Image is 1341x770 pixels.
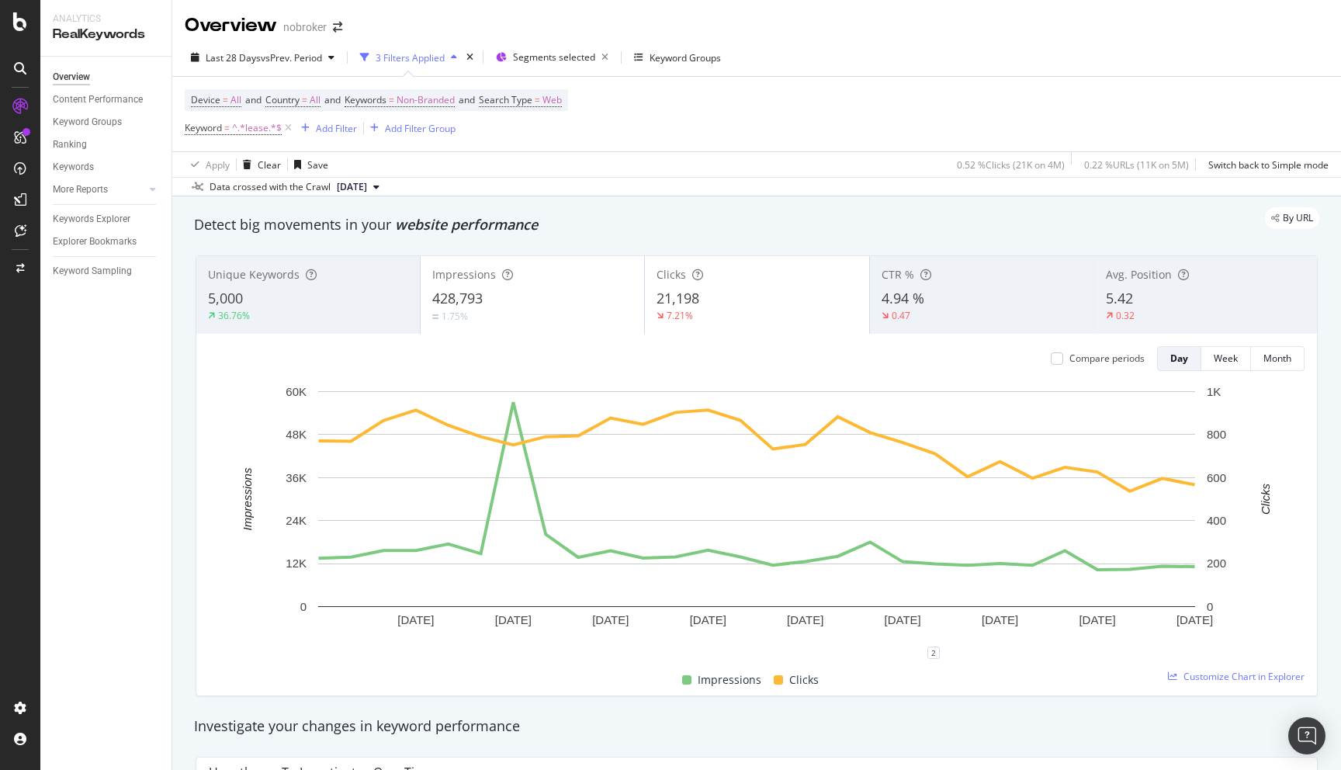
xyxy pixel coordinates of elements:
span: 2025 Sep. 1st [337,180,367,194]
text: 48K [286,428,307,441]
button: Last 28 DaysvsPrev. Period [185,45,341,70]
span: Segments selected [513,50,595,64]
span: vs Prev. Period [261,51,322,64]
text: 200 [1207,557,1226,570]
div: Explorer Bookmarks [53,234,137,250]
span: Avg. Position [1106,267,1172,282]
text: [DATE] [592,613,629,626]
span: CTR % [882,267,914,282]
span: = [535,93,540,106]
span: Country [265,93,300,106]
span: Web [542,89,562,111]
div: Data crossed with the Crawl [210,180,331,194]
button: Apply [185,152,230,177]
text: 400 [1207,514,1226,527]
a: Explorer Bookmarks [53,234,161,250]
div: Content Performance [53,92,143,108]
div: Compare periods [1069,352,1145,365]
div: Clear [258,158,281,172]
button: Segments selected [490,45,615,70]
div: Switch back to Simple mode [1208,158,1329,172]
span: Unique Keywords [208,267,300,282]
span: Clicks [657,267,686,282]
div: 36.76% [218,309,250,322]
text: 24K [286,514,307,527]
div: Add Filter Group [385,122,456,135]
div: Add Filter [316,122,357,135]
div: Keywords Explorer [53,211,130,227]
svg: A chart. [209,383,1305,653]
div: arrow-right-arrow-left [333,22,342,33]
button: Add Filter [295,119,357,137]
div: Keyword Groups [53,114,122,130]
button: Add Filter Group [364,119,456,137]
div: 7.21% [667,309,693,322]
button: Switch back to Simple mode [1202,152,1329,177]
div: nobroker [283,19,327,35]
div: More Reports [53,182,108,198]
span: Impressions [432,267,496,282]
span: Last 28 Days [206,51,261,64]
div: Month [1263,352,1291,365]
button: Clear [237,152,281,177]
text: Impressions [241,467,254,530]
text: [DATE] [397,613,434,626]
span: By URL [1283,213,1313,223]
div: times [463,50,476,65]
text: 0 [300,600,307,613]
text: 36K [286,471,307,484]
div: 3 Filters Applied [376,51,445,64]
span: and [459,93,475,106]
button: 3 Filters Applied [354,45,463,70]
span: and [324,93,341,106]
span: Clicks [789,671,819,689]
div: 0.32 [1116,309,1135,322]
text: 1K [1207,385,1221,398]
text: 60K [286,385,307,398]
span: Search Type [479,93,532,106]
text: 0 [1207,600,1213,613]
button: Keyword Groups [628,45,727,70]
button: [DATE] [331,178,386,196]
text: 800 [1207,428,1226,441]
a: Keywords [53,159,161,175]
span: Keywords [345,93,386,106]
a: Customize Chart in Explorer [1168,670,1305,683]
div: 0.52 % Clicks ( 21K on 4M ) [957,158,1065,172]
span: All [310,89,321,111]
span: Non-Branded [397,89,455,111]
button: Week [1201,346,1251,371]
span: 21,198 [657,289,699,307]
div: Investigate your changes in keyword performance [194,716,1319,737]
text: [DATE] [690,613,726,626]
div: Keyword Sampling [53,263,132,279]
button: Month [1251,346,1305,371]
div: Save [307,158,328,172]
div: 0.22 % URLs ( 11K on 5M ) [1084,158,1189,172]
div: Day [1170,352,1188,365]
div: RealKeywords [53,26,159,43]
span: 428,793 [432,289,483,307]
div: 0.47 [892,309,910,322]
text: [DATE] [885,613,921,626]
a: Keywords Explorer [53,211,161,227]
a: More Reports [53,182,145,198]
a: Content Performance [53,92,161,108]
span: 4.94 % [882,289,924,307]
a: Overview [53,69,161,85]
text: Clicks [1259,483,1272,514]
text: [DATE] [1079,613,1115,626]
div: Overview [53,69,90,85]
a: Ranking [53,137,161,153]
div: 1.75% [442,310,468,323]
div: Open Intercom Messenger [1288,717,1325,754]
span: ^.*lease.*$ [232,117,282,139]
span: = [223,93,228,106]
div: legacy label [1265,207,1319,229]
span: 5.42 [1106,289,1133,307]
div: Analytics [53,12,159,26]
span: = [302,93,307,106]
div: Keyword Groups [650,51,721,64]
div: Ranking [53,137,87,153]
div: 2 [927,647,940,659]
